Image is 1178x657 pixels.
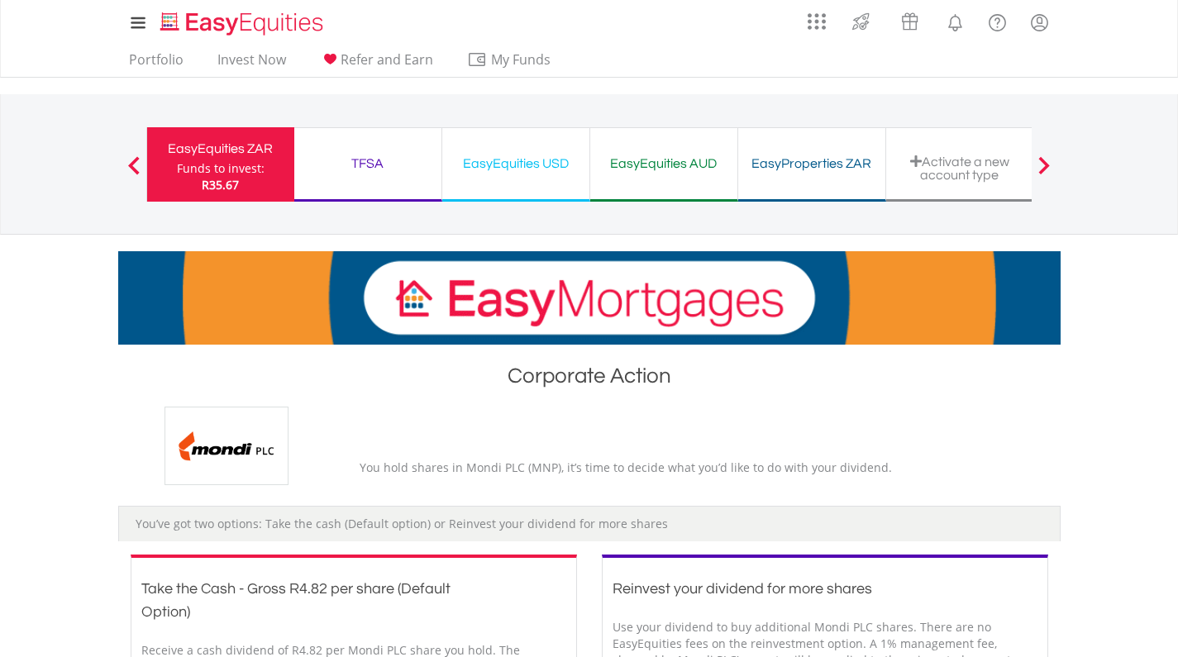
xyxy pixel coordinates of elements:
a: Invest Now [211,51,293,77]
a: Home page [154,4,330,37]
h1: Corporate Action [118,361,1061,398]
span: You’ve got two options: Take the cash (Default option) or Reinvest your dividend for more shares [136,516,668,531]
img: thrive-v2.svg [847,8,875,35]
img: EQU.ZA.MNP.png [165,407,289,485]
div: TFSA [304,152,432,175]
a: Portfolio [122,51,190,77]
div: EasyEquities ZAR [157,137,284,160]
a: My Profile [1018,4,1061,40]
div: Funds to invest: [177,160,265,177]
img: EasyEquities_Logo.png [157,10,330,37]
span: Take the Cash - Gross R4.82 per share (Default Option) [141,581,451,620]
a: AppsGrid [797,4,837,31]
span: You hold shares in Mondi PLC (MNP), it’s time to decide what you’d like to do with your dividend. [360,459,892,475]
img: vouchers-v2.svg [896,8,923,35]
div: EasyEquities USD [452,152,579,175]
span: R35.67 [202,177,239,193]
a: Refer and Earn [313,51,440,77]
span: Reinvest your dividend for more shares [613,581,872,597]
img: grid-menu-icon.svg [808,12,826,31]
div: EasyProperties ZAR [748,152,875,175]
span: My Funds [467,49,575,70]
div: Activate a new account type [896,155,1023,182]
img: EasyMortage Promotion Banner [118,251,1061,345]
a: Vouchers [885,4,934,35]
div: EasyEquities AUD [600,152,727,175]
span: Refer and Earn [341,50,433,69]
a: FAQ's and Support [976,4,1018,37]
a: Notifications [934,4,976,37]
